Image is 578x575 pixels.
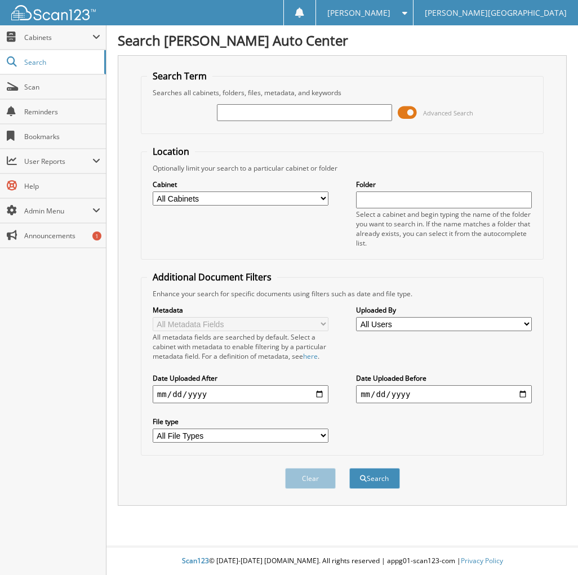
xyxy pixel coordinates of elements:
button: Clear [285,468,336,489]
button: Search [349,468,400,489]
span: Search [24,57,99,67]
span: Advanced Search [423,109,473,117]
div: Searches all cabinets, folders, files, metadata, and keywords [147,88,537,97]
label: File type [153,417,328,426]
span: [PERSON_NAME][GEOGRAPHIC_DATA] [425,10,567,16]
span: Cabinets [24,33,92,42]
legend: Search Term [147,70,212,82]
h1: Search [PERSON_NAME] Auto Center [118,31,567,50]
label: Date Uploaded Before [356,373,532,383]
div: 1 [92,231,101,240]
a: Privacy Policy [461,556,503,565]
legend: Location [147,145,195,158]
span: User Reports [24,157,92,166]
label: Metadata [153,305,328,315]
span: Announcements [24,231,100,240]
div: Select a cabinet and begin typing the name of the folder you want to search in. If the name match... [356,210,532,248]
span: Admin Menu [24,206,92,216]
span: Scan123 [182,556,209,565]
span: Help [24,181,100,191]
label: Uploaded By [356,305,532,315]
span: Scan [24,82,100,92]
div: All metadata fields are searched by default. Select a cabinet with metadata to enable filtering b... [153,332,328,361]
span: [PERSON_NAME] [327,10,390,16]
div: © [DATE]-[DATE] [DOMAIN_NAME]. All rights reserved | appg01-scan123-com | [106,547,578,575]
span: Reminders [24,107,100,117]
input: start [153,385,328,403]
legend: Additional Document Filters [147,271,277,283]
div: Enhance your search for specific documents using filters such as date and file type. [147,289,537,298]
label: Folder [356,180,532,189]
label: Cabinet [153,180,328,189]
div: Optionally limit your search to a particular cabinet or folder [147,163,537,173]
a: here [303,351,318,361]
input: end [356,385,532,403]
img: scan123-logo-white.svg [11,5,96,20]
label: Date Uploaded After [153,373,328,383]
span: Bookmarks [24,132,100,141]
